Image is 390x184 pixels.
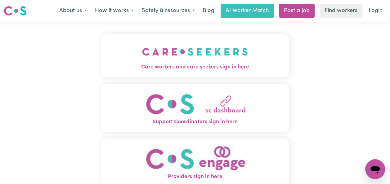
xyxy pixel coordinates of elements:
button: About us [55,4,91,17]
button: How it works [91,4,138,17]
span: Providers sign in here [101,173,289,181]
img: Careseekers logo [4,5,27,16]
a: Post a job [279,4,315,18]
a: Careseekers logo [4,4,27,18]
button: Care workers and care seekers sign in here [101,34,289,77]
a: Find workers [320,4,362,18]
a: Login [365,4,386,18]
span: Support Coordinators sign in here [101,118,289,126]
iframe: Button to launch messaging window [365,159,385,179]
a: Blog [199,4,218,18]
span: Care workers and care seekers sign in here [101,63,289,71]
a: AI Worker Match [221,4,274,18]
button: Safety & resources [138,4,199,17]
button: Support Coordinators sign in here [101,84,289,132]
